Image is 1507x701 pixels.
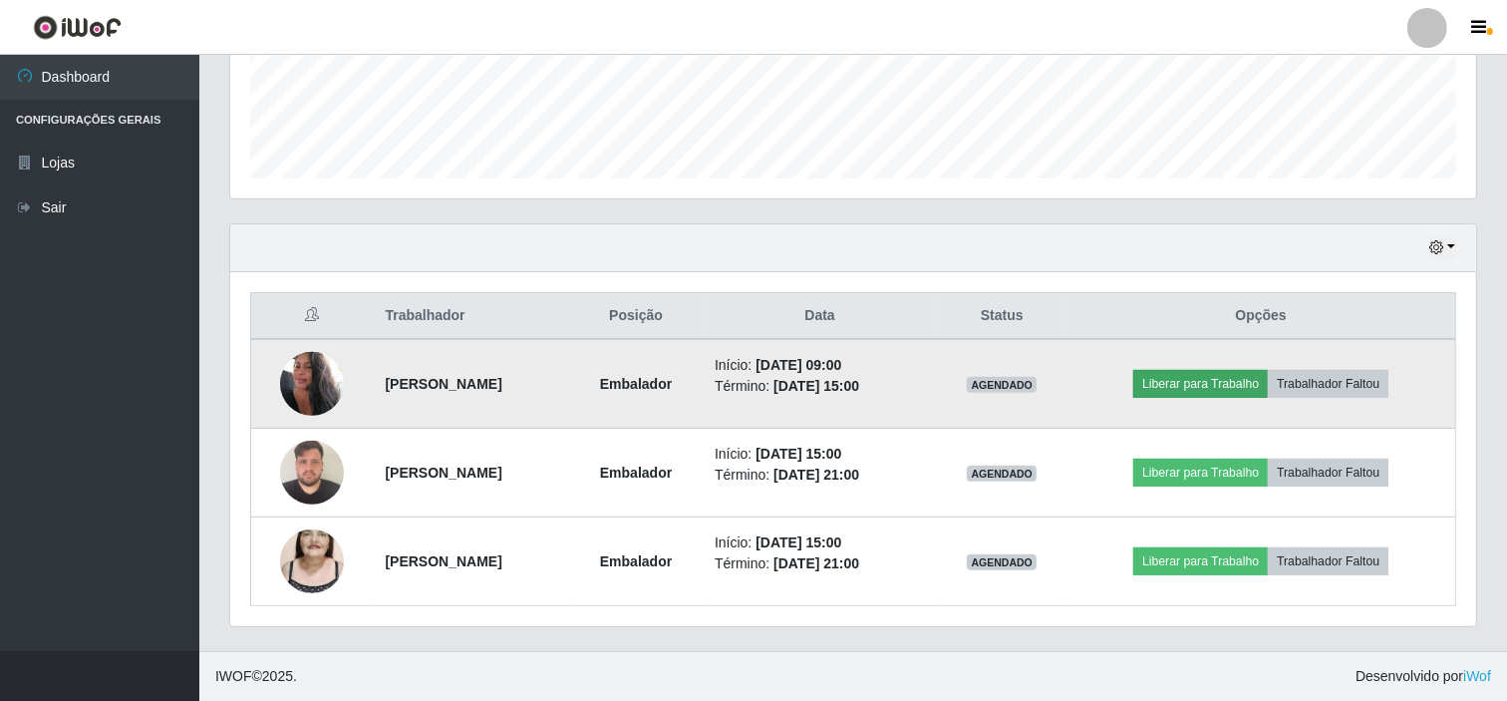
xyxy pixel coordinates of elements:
[385,465,501,481] strong: [PERSON_NAME]
[755,357,841,373] time: [DATE] 09:00
[385,376,501,392] strong: [PERSON_NAME]
[215,668,252,684] span: IWOF
[773,555,859,571] time: [DATE] 21:00
[280,505,344,618] img: 1745854264697.jpeg
[600,553,672,569] strong: Embalador
[967,466,1037,482] span: AGENDADO
[280,430,344,515] img: 1733931540736.jpeg
[1268,370,1388,398] button: Trabalhador Faltou
[600,376,672,392] strong: Embalador
[755,446,841,462] time: [DATE] 15:00
[755,534,841,550] time: [DATE] 15:00
[1133,459,1268,487] button: Liberar para Trabalho
[715,465,925,486] li: Término:
[1268,459,1388,487] button: Trabalhador Faltou
[1133,547,1268,575] button: Liberar para Trabalho
[1463,668,1491,684] a: iWof
[1356,666,1491,687] span: Desenvolvido por
[1133,370,1268,398] button: Liberar para Trabalho
[773,467,859,483] time: [DATE] 21:00
[1066,293,1455,340] th: Opções
[373,293,569,340] th: Trabalhador
[215,666,297,687] span: © 2025 .
[967,377,1037,393] span: AGENDADO
[715,444,925,465] li: Início:
[715,376,925,397] li: Término:
[280,342,344,427] img: 1672695998184.jpeg
[703,293,937,340] th: Data
[773,378,859,394] time: [DATE] 15:00
[569,293,703,340] th: Posição
[715,553,925,574] li: Término:
[937,293,1066,340] th: Status
[1268,547,1388,575] button: Trabalhador Faltou
[715,355,925,376] li: Início:
[33,15,122,40] img: CoreUI Logo
[385,553,501,569] strong: [PERSON_NAME]
[600,465,672,481] strong: Embalador
[967,554,1037,570] span: AGENDADO
[715,532,925,553] li: Início:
